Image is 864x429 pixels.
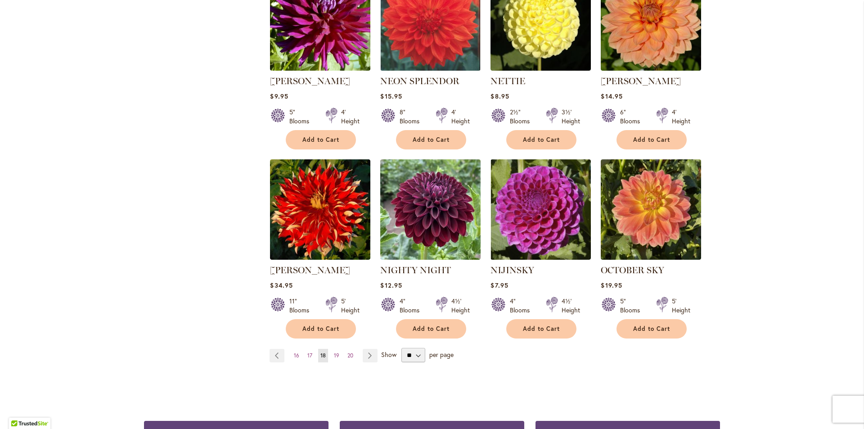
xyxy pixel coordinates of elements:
a: [PERSON_NAME] [601,76,681,86]
span: Add to Cart [633,325,670,333]
img: Nick Sr [270,159,370,260]
span: $15.95 [380,92,402,100]
a: Nicholas [601,64,701,72]
a: NADINE JESSIE [270,64,370,72]
span: $7.95 [490,281,508,289]
span: $9.95 [270,92,288,100]
a: NIGHTY NIGHT [380,265,451,275]
a: 16 [292,349,301,362]
a: [PERSON_NAME] [270,265,350,275]
div: 4' Height [672,108,690,126]
span: 17 [307,352,312,359]
button: Add to Cart [506,319,576,339]
span: Show [381,350,396,359]
div: 4½' Height [562,297,580,315]
div: 4' Height [451,108,470,126]
a: NIJINSKY [490,265,534,275]
a: Neon Splendor [380,64,481,72]
img: Nighty Night [380,159,481,260]
a: October Sky [601,253,701,262]
iframe: Launch Accessibility Center [7,397,32,422]
a: NIJINSKY [490,253,591,262]
div: 3½' Height [562,108,580,126]
div: 5" Blooms [620,297,645,315]
button: Add to Cart [396,319,466,339]
div: 8" Blooms [400,108,425,126]
img: October Sky [601,159,701,260]
button: Add to Cart [396,130,466,149]
button: Add to Cart [616,319,687,339]
a: NETTIE [490,64,591,72]
span: $19.95 [601,281,622,289]
button: Add to Cart [506,130,576,149]
span: Add to Cart [302,325,339,333]
span: Add to Cart [413,325,450,333]
button: Add to Cart [616,130,687,149]
a: OCTOBER SKY [601,265,664,275]
span: Add to Cart [413,136,450,144]
a: 19 [332,349,342,362]
button: Add to Cart [286,130,356,149]
div: 4" Blooms [510,297,535,315]
a: 20 [345,349,355,362]
span: 19 [334,352,339,359]
a: NEON SPLENDOR [380,76,459,86]
button: Add to Cart [286,319,356,339]
span: $12.95 [380,281,402,289]
span: $8.95 [490,92,509,100]
span: 18 [320,352,326,359]
img: NIJINSKY [490,159,591,260]
span: $34.95 [270,281,292,289]
span: Add to Cart [523,136,560,144]
span: 20 [347,352,353,359]
a: 17 [305,349,315,362]
div: 2½" Blooms [510,108,535,126]
span: 16 [294,352,299,359]
div: 4" Blooms [400,297,425,315]
div: 5' Height [341,297,360,315]
div: 4' Height [341,108,360,126]
span: Add to Cart [633,136,670,144]
span: per page [429,350,454,359]
a: Nighty Night [380,253,481,262]
div: 11" Blooms [289,297,315,315]
div: 4½' Height [451,297,470,315]
div: 6" Blooms [620,108,645,126]
span: Add to Cart [523,325,560,333]
a: NETTIE [490,76,525,86]
div: 5' Height [672,297,690,315]
span: Add to Cart [302,136,339,144]
a: [PERSON_NAME] [270,76,350,86]
a: Nick Sr [270,253,370,262]
div: 5" Blooms [289,108,315,126]
span: $14.95 [601,92,622,100]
